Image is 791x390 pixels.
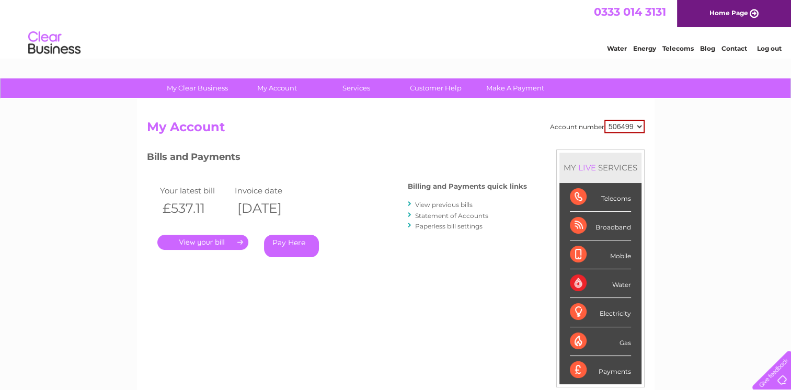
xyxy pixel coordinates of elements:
[570,240,631,269] div: Mobile
[157,235,248,250] a: .
[415,222,483,230] a: Paperless bill settings
[570,212,631,240] div: Broadband
[408,182,527,190] h4: Billing and Payments quick links
[149,6,643,51] div: Clear Business is a trading name of Verastar Limited (registered in [GEOGRAPHIC_DATA] No. 3667643...
[633,44,656,52] a: Energy
[570,356,631,384] div: Payments
[154,78,240,98] a: My Clear Business
[570,327,631,356] div: Gas
[700,44,715,52] a: Blog
[415,212,488,220] a: Statement of Accounts
[232,183,307,198] td: Invoice date
[28,27,81,59] img: logo.png
[607,44,627,52] a: Water
[313,78,399,98] a: Services
[157,198,233,219] th: £537.11
[415,201,473,209] a: View previous bills
[570,183,631,212] div: Telecoms
[594,5,666,18] a: 0333 014 3131
[234,78,320,98] a: My Account
[232,198,307,219] th: [DATE]
[472,78,558,98] a: Make A Payment
[157,183,233,198] td: Your latest bill
[147,150,527,168] h3: Bills and Payments
[393,78,479,98] a: Customer Help
[570,298,631,327] div: Electricity
[576,163,598,173] div: LIVE
[721,44,747,52] a: Contact
[570,269,631,298] div: Water
[147,120,645,140] h2: My Account
[662,44,694,52] a: Telecoms
[559,153,641,182] div: MY SERVICES
[264,235,319,257] a: Pay Here
[550,120,645,133] div: Account number
[756,44,781,52] a: Log out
